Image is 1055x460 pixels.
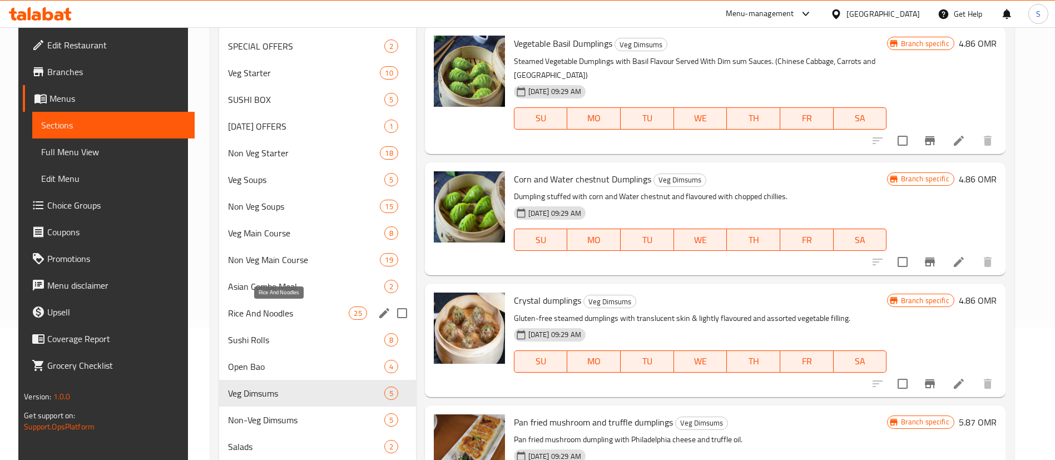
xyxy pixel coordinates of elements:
div: Menu-management [726,7,794,21]
span: Non Veg Main Course [228,253,380,266]
span: [DATE] 09:29 AM [524,329,586,340]
span: TH [731,110,776,126]
div: items [384,333,398,347]
button: WE [674,107,727,130]
span: Non Veg Starter [228,146,380,160]
img: Corn and Water chestnut Dumplings [434,171,505,243]
button: SU [514,107,568,130]
a: Branches [23,58,195,85]
div: Veg Dimsums [615,38,667,51]
span: TH [731,232,776,248]
a: Edit menu item [952,377,965,390]
span: 8 [385,335,398,345]
div: Non Veg Starter18 [219,140,415,166]
div: items [349,306,366,320]
a: Promotions [23,245,195,272]
div: Veg Starter10 [219,60,415,86]
button: FR [780,107,834,130]
span: 4 [385,362,398,372]
span: [DATE] OFFERS [228,120,384,133]
span: Version: [24,389,51,404]
span: Veg Dimsums [228,387,384,400]
span: 5 [385,175,398,185]
p: Pan fried mushroom dumpling with Philadelphia cheese and truffle oil. [514,433,887,447]
h6: 4.86 OMR [959,293,997,308]
span: Veg Main Course [228,226,384,240]
div: items [380,66,398,80]
div: Salads [228,440,384,453]
span: Rice And Noodles [228,306,349,320]
span: 25 [349,308,366,319]
div: Veg Dimsums [583,295,636,308]
div: Asian Combo Meal2 [219,273,415,300]
span: Branch specific [896,38,954,49]
span: 19 [380,255,397,265]
span: Non-Veg Dimsums [228,413,384,427]
span: Full Menu View [41,145,186,159]
span: Menu disclaimer [47,279,186,292]
span: 2 [385,41,398,52]
span: Veg Dimsums [676,417,727,429]
div: items [384,226,398,240]
button: delete [974,127,1001,154]
span: Coverage Report [47,332,186,345]
img: Crystal dumplings [434,293,505,364]
button: Branch-specific-item [917,127,943,154]
button: TU [621,350,674,373]
button: SU [514,229,568,251]
span: Veg Dimsums [584,295,636,308]
span: WE [678,232,723,248]
span: SU [519,353,563,369]
span: Veg Soups [228,173,384,186]
span: MO [572,353,616,369]
div: Veg Dimsums5 [219,380,415,407]
p: Dumpling stuffed with corn and Water chestnut and flavoured with chopped chillies. [514,190,887,204]
a: Coverage Report [23,325,195,352]
button: SA [834,229,887,251]
span: SA [838,232,883,248]
span: Grocery Checklist [47,359,186,372]
span: Corn and Water chestnut Dumplings [514,171,651,187]
button: TH [727,229,780,251]
span: Get support on: [24,408,75,423]
span: Open Bao [228,360,384,373]
span: Branch specific [896,417,954,427]
p: Gluten-free steamed dumplings with translucent skin & lightly flavoured and assorted vegetable fi... [514,311,887,325]
div: items [384,280,398,293]
a: Menu disclaimer [23,272,195,299]
div: items [380,146,398,160]
button: TH [727,107,780,130]
span: FR [785,110,829,126]
div: Veg Dimsums [653,174,706,187]
button: FR [780,229,834,251]
a: Sections [32,112,195,139]
span: 2 [385,281,398,292]
button: WE [674,350,727,373]
span: MO [572,232,616,248]
h6: 4.86 OMR [959,171,997,187]
h6: 5.87 OMR [959,414,997,430]
a: Edit Menu [32,165,195,192]
span: Pan fried mushroom and truffle dumplings [514,414,673,431]
button: SA [834,350,887,373]
span: SUSHI BOX [228,93,384,106]
button: MO [567,229,621,251]
span: MO [572,110,616,126]
div: Non-Veg Dimsums5 [219,407,415,433]
span: Asian Combo Meal [228,280,384,293]
span: Crystal dumplings [514,292,581,309]
a: Menus [23,85,195,112]
div: Non Veg Main Course19 [219,246,415,273]
span: WE [678,353,723,369]
button: TH [727,350,780,373]
div: items [384,39,398,53]
h6: 4.86 OMR [959,36,997,51]
span: Veg Dimsums [615,38,667,51]
a: Edit menu item [952,255,965,269]
div: Veg Main Course8 [219,220,415,246]
a: Choice Groups [23,192,195,219]
div: Sushi Rolls [228,333,384,347]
